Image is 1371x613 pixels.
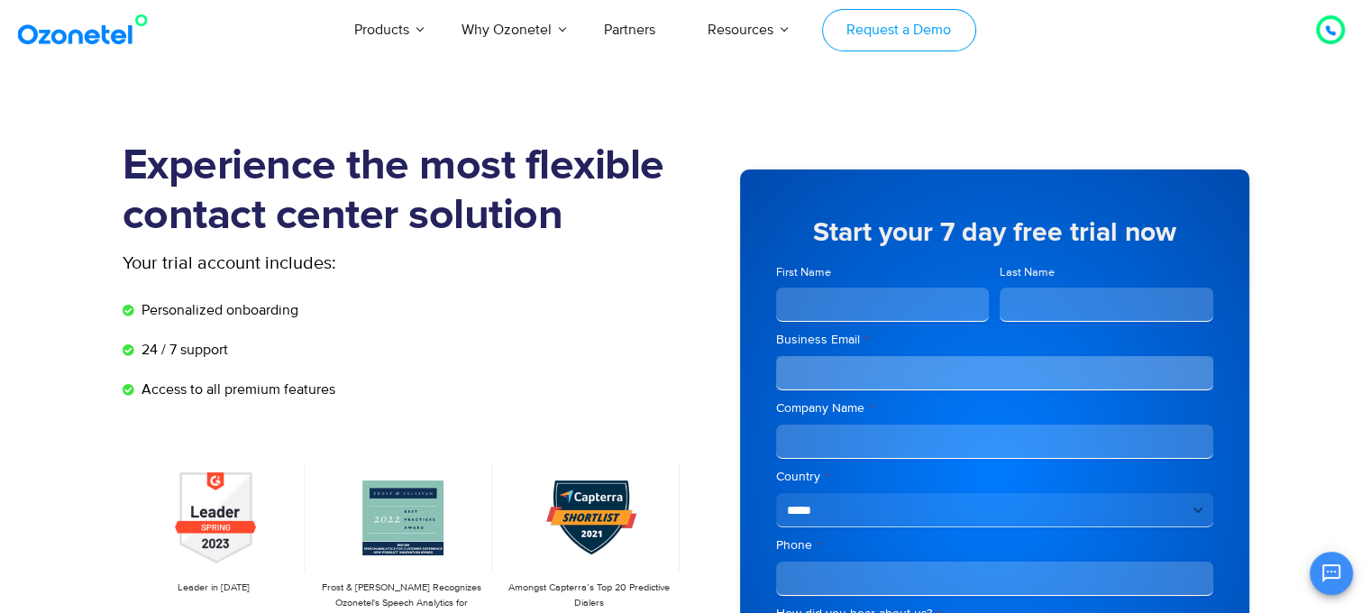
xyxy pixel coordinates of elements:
[776,219,1213,246] h5: Start your 7 day free trial now
[137,379,335,400] span: Access to all premium features
[776,264,990,281] label: First Name
[776,536,1213,554] label: Phone
[123,142,686,241] h1: Experience the most flexible contact center solution
[776,399,1213,417] label: Company Name
[1000,264,1213,281] label: Last Name
[137,339,228,361] span: 24 / 7 support
[507,581,671,610] p: Amongst Capterra’s Top 20 Predictive Dialers
[776,468,1213,486] label: Country
[1310,552,1353,595] button: Open chat
[776,331,1213,349] label: Business Email
[137,299,298,321] span: Personalized onboarding
[123,250,551,277] p: Your trial account includes:
[822,9,976,51] a: Request a Demo
[132,581,296,596] p: Leader in [DATE]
